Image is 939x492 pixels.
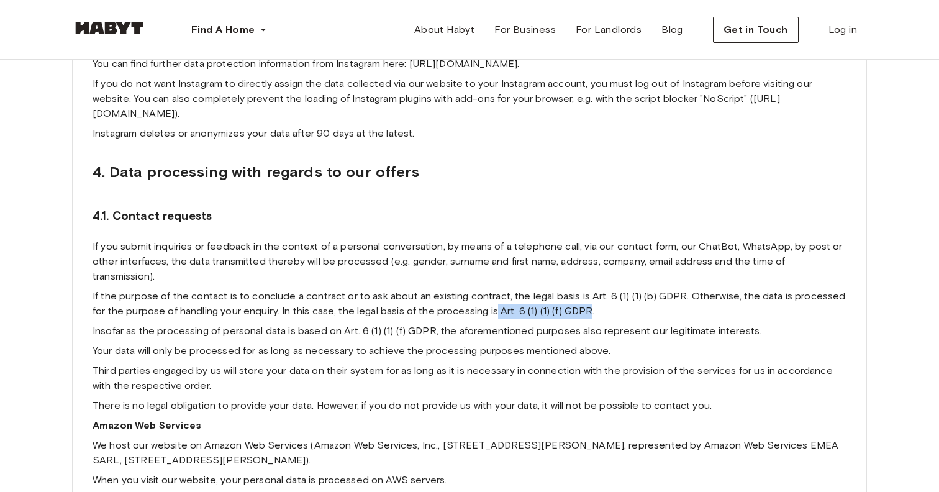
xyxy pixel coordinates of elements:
span: Log in [828,22,857,37]
strong: Amazon Web Services [93,419,201,431]
p: You can find further data protection information from Instagram here: [URL][DOMAIN_NAME]. [93,57,846,71]
a: About Habyt [404,17,484,42]
p: We host our website on Amazon Web Services (Amazon Web Services, Inc., [STREET_ADDRESS][PERSON_NA... [93,438,846,468]
a: Blog [651,17,693,42]
span: For Landlords [576,22,642,37]
h2: 4. Data processing with regards to our offers [93,161,846,183]
a: For Business [484,17,566,42]
p: If you submit inquiries or feedback in the context of a personal conversation, by means of a tele... [93,239,846,284]
p: Instagram deletes or anonymizes your data after 90 days at the latest. [93,126,846,141]
button: Find A Home [181,17,277,42]
p: There is no legal obligation to provide your data. However, if you do not provide us with your da... [93,398,846,413]
p: If the purpose of the contact is to conclude a contract or to ask about an existing contract, the... [93,289,846,319]
p: If you do not want Instagram to directly assign the data collected via our website to your Instag... [93,76,846,121]
p: Your data will only be processed for as long as necessary to achieve the processing purposes ment... [93,344,846,358]
p: When you visit our website, your personal data is processed on AWS servers. [93,473,846,488]
span: About Habyt [414,22,474,37]
span: Get in Touch [724,22,788,37]
h3: 4.1. Contact requests [93,207,846,225]
span: Find A Home [191,22,255,37]
img: Habyt [72,22,147,34]
span: Blog [661,22,683,37]
button: Get in Touch [713,17,799,43]
p: Third parties engaged by us will store your data on their system for as long as it is necessary i... [93,363,846,393]
span: For Business [494,22,556,37]
a: Log in [819,17,867,42]
p: Insofar as the processing of personal data is based on Art. 6 (1) (1) (f) GDPR, the aforementione... [93,324,846,339]
a: For Landlords [566,17,651,42]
